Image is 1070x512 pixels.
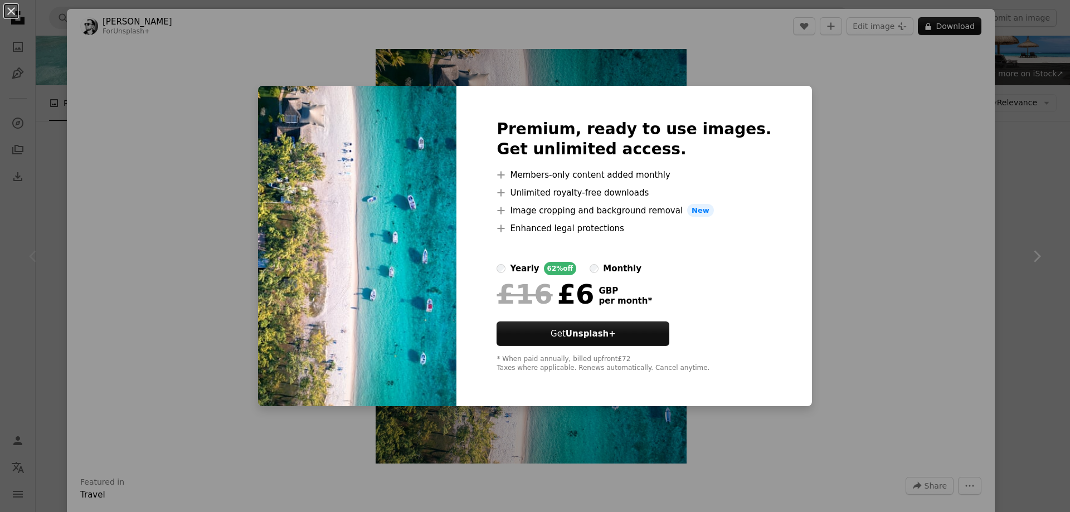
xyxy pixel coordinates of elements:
strong: Unsplash+ [566,329,616,339]
input: monthly [590,264,599,273]
span: per month * [599,296,652,306]
button: GetUnsplash+ [497,321,669,346]
div: monthly [603,262,641,275]
span: New [687,204,714,217]
h2: Premium, ready to use images. Get unlimited access. [497,119,771,159]
li: Enhanced legal protections [497,222,771,235]
li: Unlimited royalty-free downloads [497,186,771,199]
div: * When paid annually, billed upfront £72 Taxes where applicable. Renews automatically. Cancel any... [497,355,771,373]
img: premium_photo-1719843013722-c2f4d69db940 [258,86,456,407]
div: yearly [510,262,539,275]
div: £6 [497,280,594,309]
li: Members-only content added monthly [497,168,771,182]
input: yearly62%off [497,264,505,273]
li: Image cropping and background removal [497,204,771,217]
div: 62% off [544,262,577,275]
span: GBP [599,286,652,296]
span: £16 [497,280,552,309]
